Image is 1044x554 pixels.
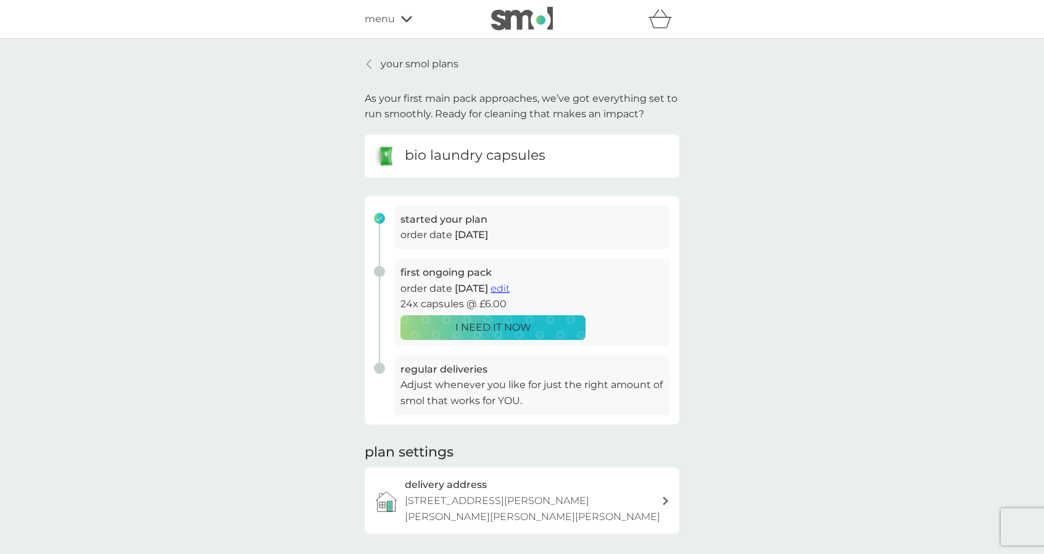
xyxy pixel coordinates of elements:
[400,281,664,297] p: order date
[381,56,458,72] p: your smol plans
[648,7,679,31] div: basket
[400,212,664,228] h3: started your plan
[365,468,679,534] a: delivery address[STREET_ADDRESS][PERSON_NAME][PERSON_NAME][PERSON_NAME][PERSON_NAME]
[365,56,458,72] a: your smol plans
[491,281,510,297] button: edit
[400,315,586,340] button: I NEED IT NOW
[400,265,664,281] h3: first ongoing pack
[400,296,664,312] p: 24x capsules @ £6.00
[455,229,488,241] span: [DATE]
[374,144,399,168] img: bio laundry capsules
[455,320,531,336] p: I NEED IT NOW
[365,443,454,462] h2: plan settings
[365,11,395,27] span: menu
[405,477,487,493] h3: delivery address
[400,377,664,408] p: Adjust whenever you like for just the right amount of smol that works for YOU.
[405,146,545,165] h6: bio laundry capsules
[400,227,664,243] p: order date
[455,283,488,294] span: [DATE]
[491,7,553,30] img: smol
[365,91,679,122] p: As your first main pack approaches, we’ve got everything set to run smoothly. Ready for cleaning ...
[405,493,661,524] p: [STREET_ADDRESS][PERSON_NAME][PERSON_NAME][PERSON_NAME][PERSON_NAME]
[400,362,664,378] h3: regular deliveries
[491,283,510,294] span: edit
